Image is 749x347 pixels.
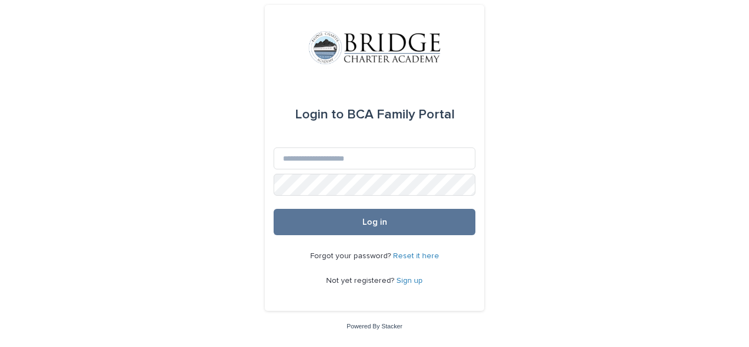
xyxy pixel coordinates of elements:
img: V1C1m3IdTEidaUdm9Hs0 [309,31,440,64]
button: Log in [274,209,475,235]
div: BCA Family Portal [295,99,455,130]
span: Forgot your password? [310,252,393,260]
span: Login to [295,108,344,121]
a: Sign up [396,277,423,285]
span: Log in [362,218,387,226]
a: Powered By Stacker [347,323,402,329]
a: Reset it here [393,252,439,260]
span: Not yet registered? [326,277,396,285]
